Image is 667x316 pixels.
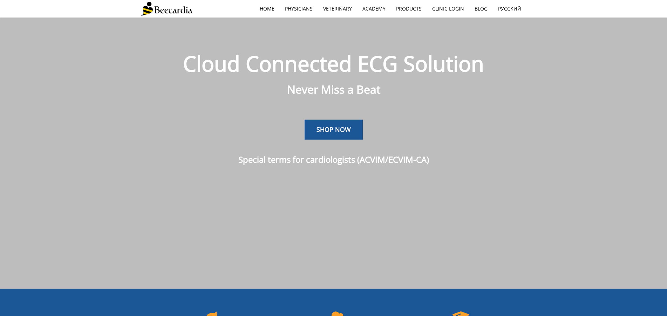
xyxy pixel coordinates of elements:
[391,1,427,17] a: Products
[254,1,280,17] a: home
[427,1,469,17] a: Clinic Login
[469,1,493,17] a: Blog
[287,82,380,97] span: Never Miss a Beat
[357,1,391,17] a: Academy
[238,154,429,165] span: Special terms for cardiologists (ACVIM/ECVIM-CA)
[317,125,351,134] span: SHOP NOW
[183,49,484,78] span: Cloud Connected ECG Solution
[305,120,363,140] a: SHOP NOW
[493,1,526,17] a: Русский
[280,1,318,17] a: Physicians
[141,2,192,16] img: Beecardia
[318,1,357,17] a: Veterinary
